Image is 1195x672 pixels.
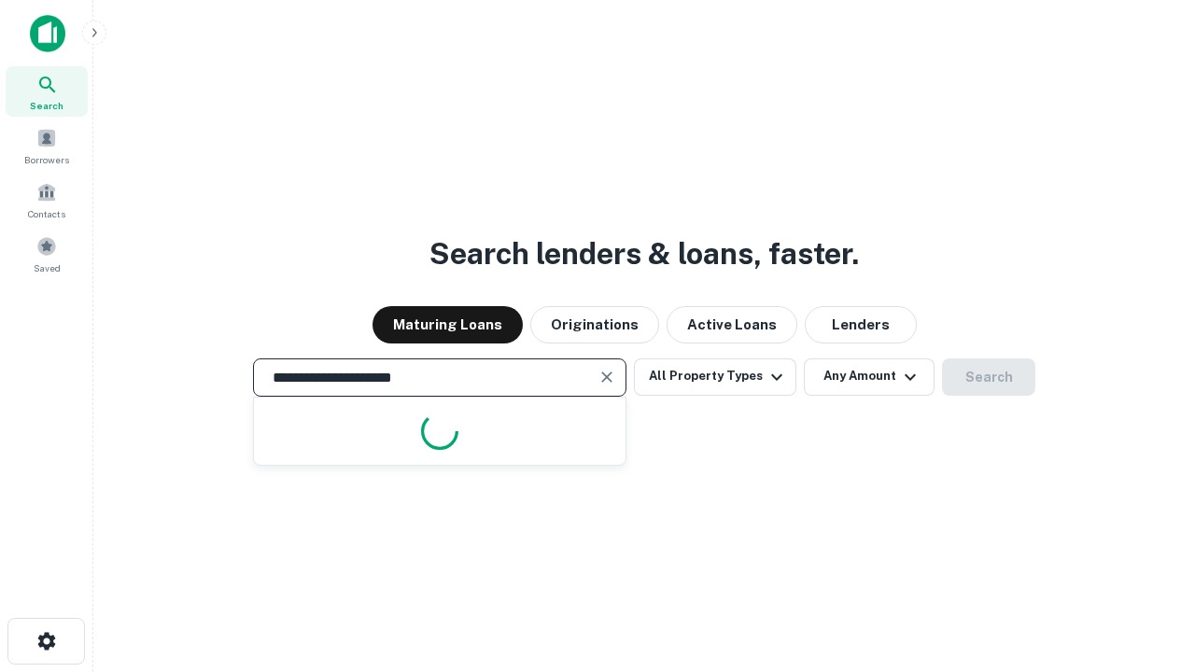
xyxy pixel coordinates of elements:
[6,229,88,279] a: Saved
[530,306,659,343] button: Originations
[24,152,69,167] span: Borrowers
[373,306,523,343] button: Maturing Loans
[30,15,65,52] img: capitalize-icon.png
[6,175,88,225] a: Contacts
[429,231,859,276] h3: Search lenders & loans, faster.
[28,206,65,221] span: Contacts
[1102,523,1195,612] iframe: Chat Widget
[634,358,796,396] button: All Property Types
[805,306,917,343] button: Lenders
[6,66,88,117] a: Search
[594,364,620,390] button: Clear
[667,306,797,343] button: Active Loans
[30,98,63,113] span: Search
[34,260,61,275] span: Saved
[6,120,88,171] a: Borrowers
[804,358,935,396] button: Any Amount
